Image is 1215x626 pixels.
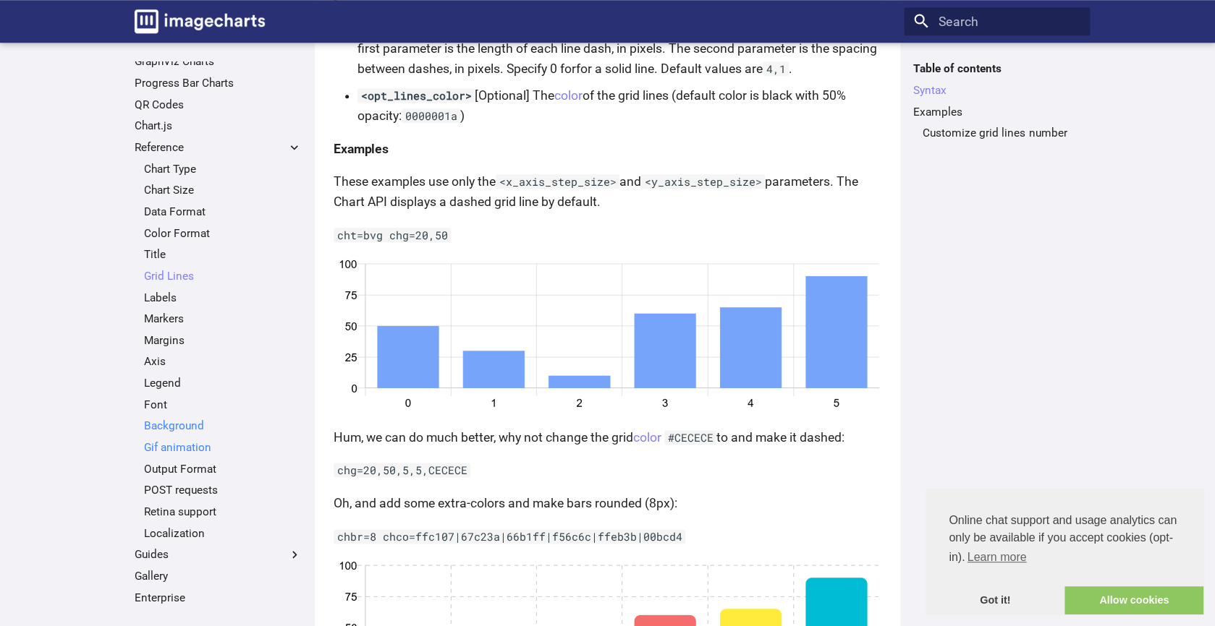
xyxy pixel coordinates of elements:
[913,83,1080,98] a: Syntax
[144,354,302,369] a: Axis
[1064,586,1203,615] a: allow cookies
[334,427,881,447] p: Hum, we can do much better, why not change the grid to and make it dashed:
[904,7,1090,36] input: Search
[949,512,1180,568] span: Online chat support and usage analytics can only be available if you accept cookies (opt-in).
[334,139,881,159] h4: Examples
[334,529,685,544] code: chbr=8 chco=ffc107|67c23a|66b1ff|f56c6c|ffeb3b|00bcd4
[904,61,1090,140] nav: Table of contents
[554,88,583,103] a: color
[334,171,881,212] p: These examples use only the and parameters. The Chart API displays a dashed grid line by default.
[144,462,302,476] a: Output Format
[402,108,460,123] code: 0000001a
[496,174,619,189] code: <x_axis_step_size>
[763,61,789,76] code: 4,1
[144,526,302,541] a: Localization
[904,61,1090,76] label: Table of contents
[144,291,302,305] a: Labels
[926,586,1064,615] a: dismiss cookie message
[144,376,302,390] a: Legend
[923,126,1080,140] a: Customize grid lines number
[144,419,302,433] a: Background
[135,76,302,90] a: Progress Bar Charts
[334,228,451,242] code: cht=bvg chg=20,50
[135,547,302,562] label: Guides
[144,398,302,412] a: Font
[135,569,302,583] a: Gallery
[641,174,765,189] code: <y_axis_step_size>
[913,105,1080,119] a: Examples
[144,162,302,176] a: Chart Type
[135,119,302,133] a: Chart.js
[144,312,302,326] a: Markers
[334,463,470,477] code: chg=20,50,5,5,CECECE
[135,162,302,541] nav: Reference
[334,493,881,513] p: Oh, and add some extra-colors and make bars rounded (8px):
[664,430,716,445] code: #CECECE
[144,333,302,348] a: Margins
[135,9,265,33] img: logo
[144,269,302,283] a: Grid Lines
[144,183,302,197] a: Chart Size
[144,247,302,262] a: Title
[135,140,302,155] label: Reference
[357,85,881,126] li: [Optional] The of the grid lines (default color is black with 50% opacity: )
[965,546,1028,568] a: learn more about cookies
[135,591,302,605] a: Enterprise
[135,55,302,69] a: GraphViz Charts
[144,505,302,519] a: Retina support
[144,226,302,241] a: Color Format
[334,258,881,414] img: chart
[144,205,302,219] a: Data Format
[128,3,271,39] a: Image-Charts documentation
[144,483,302,497] a: POST requests
[926,489,1203,614] div: cookieconsent
[135,98,302,112] a: QR Codes
[633,430,661,445] a: color
[357,17,881,78] li: [Optional] Used to define dashed grid lines. The first parameter is the length of each line dash,...
[144,440,302,455] a: Gif animation
[357,88,475,103] code: <opt_lines_color>
[913,126,1080,140] nav: Examples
